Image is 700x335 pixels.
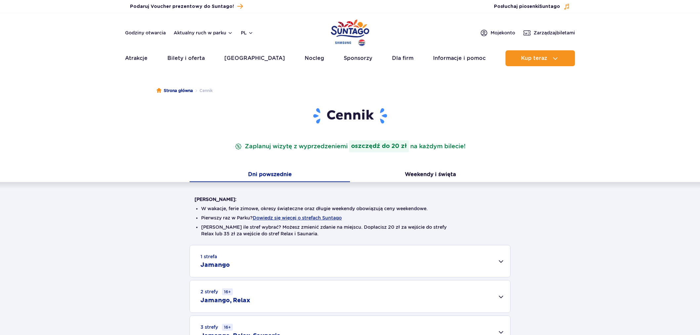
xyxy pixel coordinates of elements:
[200,253,217,260] small: 1 strefa
[156,87,193,94] a: Strona główna
[494,3,570,10] button: Posłuchaj piosenkiSuntago
[344,50,372,66] a: Sponsorzy
[222,288,233,295] small: 16+
[125,29,166,36] a: Godziny otwarcia
[521,55,547,61] span: Kup teraz
[200,324,233,331] small: 3 strefy
[222,324,233,331] small: 16+
[130,3,234,10] span: Podaruj Voucher prezentowy do Suntago!
[505,50,575,66] button: Kup teraz
[201,215,499,221] li: Pierwszy raz w Parku?
[350,168,510,182] button: Weekendy i święta
[253,215,342,220] button: Dowiedz się więcej o strefach Suntago
[224,50,285,66] a: [GEOGRAPHIC_DATA]
[433,50,486,66] a: Informacje i pomoc
[523,29,575,37] a: Zarządzajbiletami
[305,50,324,66] a: Nocleg
[200,261,230,269] h2: Jamango
[167,50,205,66] a: Bilety i oferta
[125,50,148,66] a: Atrakcje
[130,2,243,11] a: Podaruj Voucher prezentowy do Suntago!
[190,168,350,182] button: Dni powszednie
[539,4,560,9] span: Suntago
[392,50,414,66] a: Dla firm
[193,87,213,94] li: Cennik
[234,140,467,152] p: Zaplanuj wizytę z wyprzedzeniem na każdym bilecie!
[195,107,505,124] h1: Cennik
[201,205,499,212] li: W wakacje, ferie zimowe, okresy świąteczne oraz długie weekendy obowiązują ceny weekendowe.
[195,197,237,202] strong: [PERSON_NAME]:
[200,288,233,295] small: 2 strefy
[241,29,253,36] button: pl
[349,140,409,152] strong: oszczędź do 20 zł
[331,17,369,47] a: Park of Poland
[201,224,499,237] li: [PERSON_NAME] ile stref wybrać? Możesz zmienić zdanie na miejscu. Dopłacisz 20 zł za wejście do s...
[494,3,560,10] span: Posłuchaj piosenki
[491,29,515,36] span: Moje konto
[200,297,250,305] h2: Jamango, Relax
[480,29,515,37] a: Mojekonto
[174,30,233,35] button: Aktualny ruch w parku
[534,29,575,36] span: Zarządzaj biletami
